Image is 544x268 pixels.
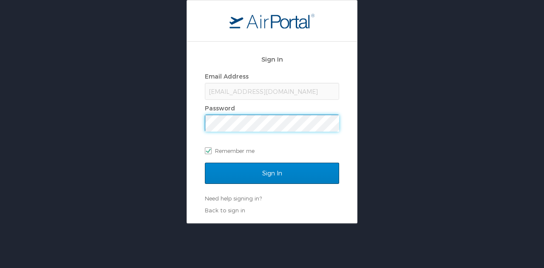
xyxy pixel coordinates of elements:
[205,104,235,112] label: Password
[205,163,339,184] input: Sign In
[229,13,314,28] img: logo
[205,73,249,80] label: Email Address
[205,195,262,202] a: Need help signing in?
[205,144,339,157] label: Remember me
[205,207,245,214] a: Back to sign in
[205,54,339,64] h2: Sign In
